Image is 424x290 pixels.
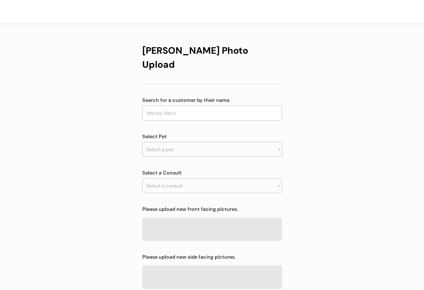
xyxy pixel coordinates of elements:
div: Select a Consult [142,169,282,177]
div: Please upload new front facing pictures. [142,206,282,213]
div: Select Pet [142,133,282,140]
input: Wanda Ward [142,106,282,120]
div: Please upload new side facing pictures. [142,253,282,261]
div: [PERSON_NAME] Photo Upload [142,43,282,71]
div: Search for a customer by their name [142,97,282,104]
